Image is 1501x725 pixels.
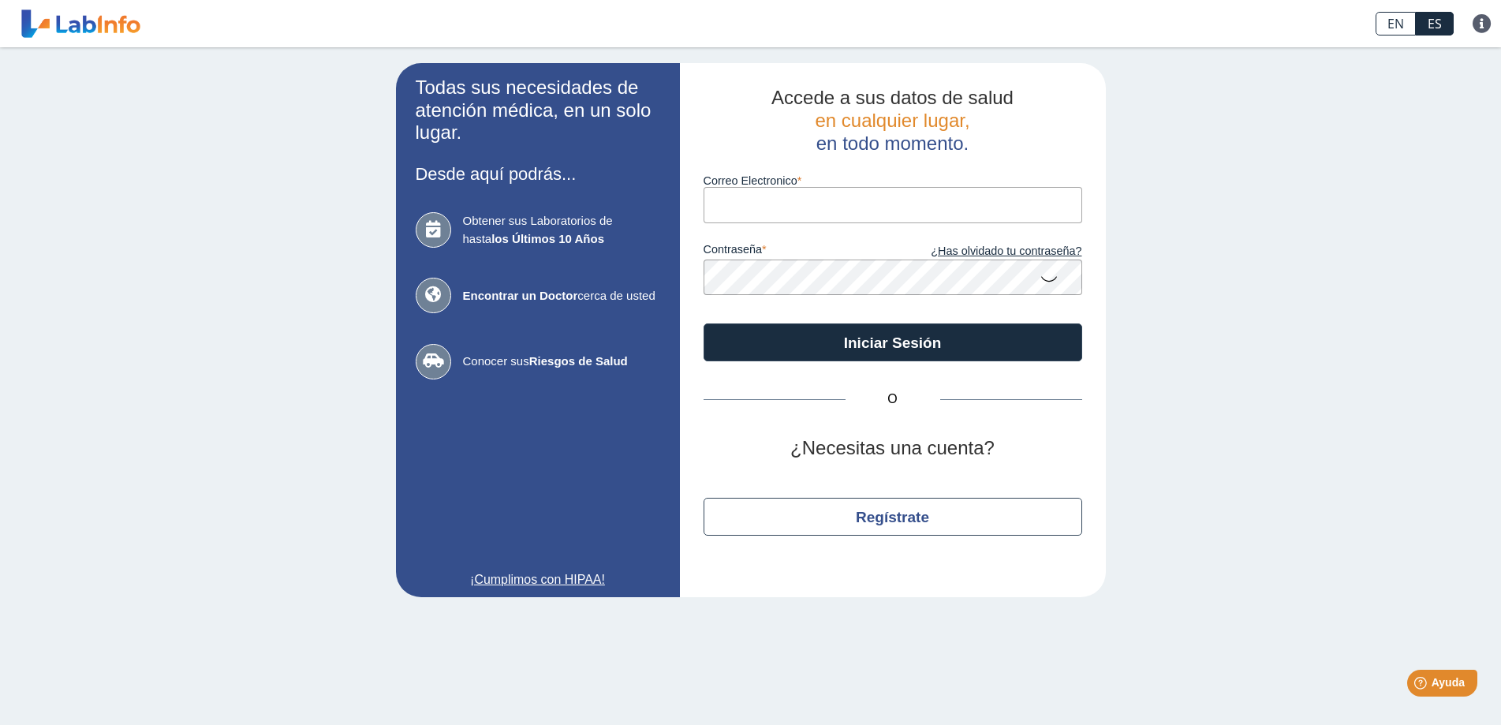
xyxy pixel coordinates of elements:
a: EN [1376,12,1416,36]
a: ¡Cumplimos con HIPAA! [416,570,660,589]
span: Conocer sus [463,353,660,371]
span: en todo momento. [816,133,969,154]
button: Iniciar Sesión [704,323,1082,361]
h2: Todas sus necesidades de atención médica, en un solo lugar. [416,77,660,144]
a: ES [1416,12,1454,36]
a: ¿Has olvidado tu contraseña? [893,243,1082,260]
span: Obtener sus Laboratorios de hasta [463,212,660,248]
label: contraseña [704,243,893,260]
span: Accede a sus datos de salud [771,87,1014,108]
b: los Últimos 10 Años [491,232,604,245]
label: Correo Electronico [704,174,1082,187]
span: O [846,390,940,409]
b: Encontrar un Doctor [463,289,578,302]
button: Regístrate [704,498,1082,536]
h3: Desde aquí podrás... [416,164,660,184]
iframe: Help widget launcher [1361,663,1484,708]
h2: ¿Necesitas una cuenta? [704,437,1082,460]
span: cerca de usted [463,287,660,305]
span: en cualquier lugar, [815,110,969,131]
b: Riesgos de Salud [529,354,628,368]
